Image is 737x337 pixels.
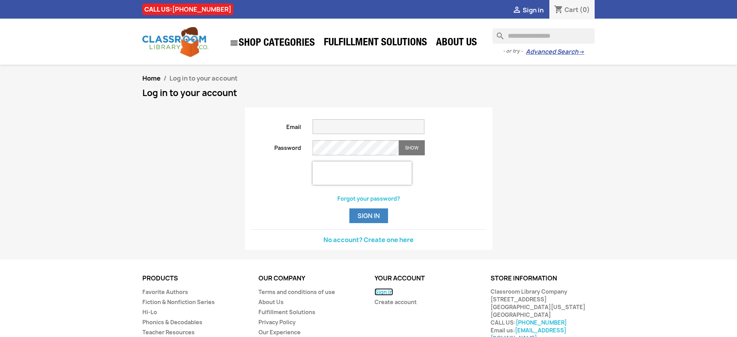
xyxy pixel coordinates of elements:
[258,298,284,306] a: About Us
[320,36,431,51] a: Fulfillment Solutions
[399,140,425,155] button: Show
[554,5,563,15] i: shopping_cart
[258,328,301,336] a: Our Experience
[142,288,188,296] a: Favorite Authors
[516,319,567,326] a: [PHONE_NUMBER]
[245,119,307,131] label: Email
[526,48,584,56] a: Advanced Search→
[229,38,239,48] i: 
[512,6,544,14] a:  Sign in
[142,318,202,326] a: Phonics & Decodables
[258,275,363,282] p: Our company
[492,28,502,38] i: search
[374,288,393,296] a: Sign in
[374,298,417,306] a: Create account
[169,74,238,83] span: Log in to your account
[313,140,399,155] input: Password input
[523,6,544,14] span: Sign in
[491,275,595,282] p: Store information
[142,88,595,98] h1: Log in to your account
[323,236,414,244] a: No account? Create one here
[258,288,335,296] a: Terms and conditions of use
[142,308,157,316] a: Hi-Lo
[245,140,307,152] label: Password
[337,195,400,202] a: Forgot your password?
[226,34,319,52] a: SHOP CATEGORIES
[349,208,388,223] button: Sign in
[142,298,215,306] a: Fiction & Nonfiction Series
[492,28,595,44] input: Search
[578,48,584,56] span: →
[512,6,522,15] i: 
[142,275,247,282] p: Products
[313,162,412,185] iframe: reCAPTCHA
[564,5,578,14] span: Cart
[258,308,315,316] a: Fulfillment Solutions
[374,274,425,282] a: Your account
[258,318,296,326] a: Privacy Policy
[172,5,231,14] a: [PHONE_NUMBER]
[503,47,526,55] span: - or try -
[142,3,233,15] div: CALL US:
[142,27,208,57] img: Classroom Library Company
[142,328,195,336] a: Teacher Resources
[142,74,161,83] a: Home
[580,5,590,14] span: (0)
[432,36,481,51] a: About Us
